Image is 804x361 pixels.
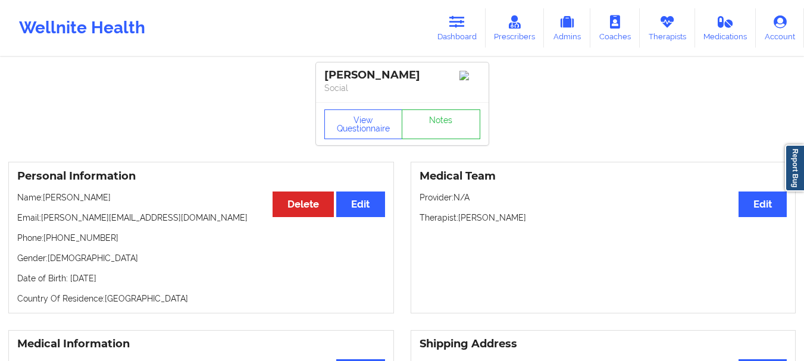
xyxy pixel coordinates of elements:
[17,192,385,203] p: Name: [PERSON_NAME]
[324,82,480,94] p: Social
[486,8,545,48] a: Prescribers
[273,192,334,217] button: Delete
[785,145,804,192] a: Report Bug
[420,337,787,351] h3: Shipping Address
[17,272,385,284] p: Date of Birth: [DATE]
[428,8,486,48] a: Dashboard
[756,8,804,48] a: Account
[17,252,385,264] p: Gender: [DEMOGRAPHIC_DATA]
[420,192,787,203] p: Provider: N/A
[420,212,787,224] p: Therapist: [PERSON_NAME]
[695,8,756,48] a: Medications
[324,68,480,82] div: [PERSON_NAME]
[402,109,480,139] a: Notes
[17,337,385,351] h3: Medical Information
[324,109,403,139] button: View Questionnaire
[17,212,385,224] p: Email: [PERSON_NAME][EMAIL_ADDRESS][DOMAIN_NAME]
[17,169,385,183] h3: Personal Information
[739,192,787,217] button: Edit
[17,293,385,305] p: Country Of Residence: [GEOGRAPHIC_DATA]
[17,232,385,244] p: Phone: [PHONE_NUMBER]
[590,8,640,48] a: Coaches
[336,192,384,217] button: Edit
[459,71,480,80] img: Image%2Fplaceholer-image.png
[544,8,590,48] a: Admins
[640,8,695,48] a: Therapists
[420,169,787,183] h3: Medical Team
